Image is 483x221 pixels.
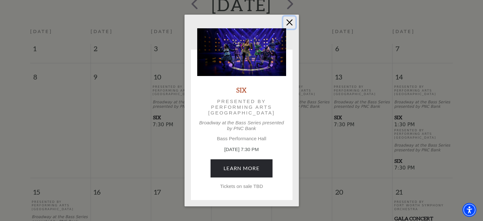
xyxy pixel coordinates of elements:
p: Tickets on sale TBD [197,183,286,189]
button: Close [283,17,295,29]
p: [DATE] 7:30 PM [197,146,286,153]
p: Broadway at the Bass Series presented by PNC Bank [197,120,286,131]
p: Presented by Performing Arts [GEOGRAPHIC_DATA] [206,99,277,116]
img: SIX [197,28,286,76]
p: Bass Performance Hall [197,136,286,142]
a: February 10, 7:30 PM Learn More Tickets on sale TBD [211,159,272,177]
a: SIX [236,86,247,94]
div: Accessibility Menu [462,203,476,217]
